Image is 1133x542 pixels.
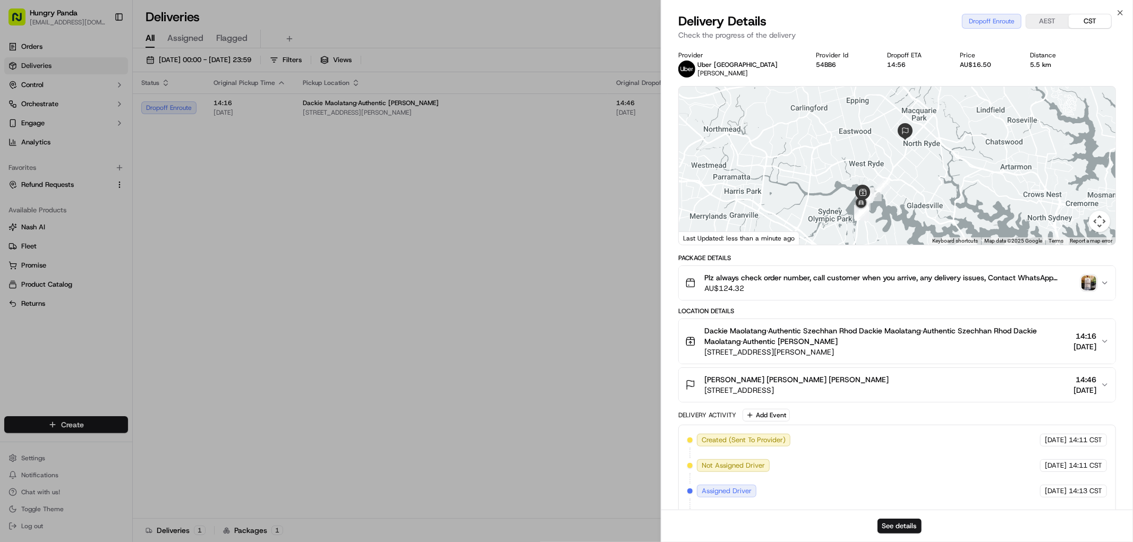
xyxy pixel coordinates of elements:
div: 14 [854,205,868,219]
div: 📗 [11,238,19,247]
span: Created (Sent To Provider) [702,435,786,445]
a: Powered byPylon [75,263,129,271]
a: 📗Knowledge Base [6,233,86,252]
button: CST [1069,14,1111,28]
span: API Documentation [100,237,171,248]
img: Asif Zaman Khan [11,183,28,200]
span: [PERSON_NAME] [697,69,748,78]
a: Report a map error [1070,238,1112,244]
div: Delivery Activity [678,411,736,419]
span: [STREET_ADDRESS][PERSON_NAME] [704,347,1069,357]
button: Start new chat [181,105,193,117]
div: Package Details [678,254,1116,262]
span: 14:16 [1074,331,1096,341]
button: Map camera controls [1089,211,1110,232]
button: See all [165,136,193,149]
a: Terms (opens in new tab) [1049,238,1063,244]
span: [STREET_ADDRESS] [704,385,889,395]
span: • [35,165,39,173]
span: Map data ©2025 Google [984,238,1042,244]
span: [DATE] [1045,486,1067,496]
span: 8月27日 [94,193,119,202]
div: 5.5 km [1030,61,1077,69]
span: Plz always check order number, call customer when you arrive, any delivery issues, Contact WhatsA... [704,272,1077,283]
span: [DATE] [1045,461,1067,470]
div: Dropoff ETA [887,51,943,59]
div: Distance [1030,51,1077,59]
div: Location Details [678,307,1116,315]
p: Uber [GEOGRAPHIC_DATA] [697,61,778,69]
img: Google [681,231,717,245]
button: Add Event [743,409,790,421]
img: uber-new-logo.jpeg [678,61,695,78]
span: Pylon [106,263,129,271]
img: 1727276513143-84d647e1-66c0-4f92-a045-3c9f9f5dfd92 [22,101,41,121]
a: 💻API Documentation [86,233,175,252]
span: [PERSON_NAME] [PERSON_NAME] [PERSON_NAME] [704,374,889,385]
div: 2 [868,187,882,201]
div: Price [960,51,1013,59]
div: 14:56 [887,61,943,69]
div: 💻 [90,238,98,247]
span: 14:13 CST [1069,486,1102,496]
button: [PERSON_NAME] [PERSON_NAME] [PERSON_NAME][STREET_ADDRESS]14:46[DATE] [679,368,1115,402]
span: [DATE] [1045,435,1067,445]
img: Nash [11,11,32,32]
a: Open this area in Google Maps (opens a new window) [681,231,717,245]
img: 1736555255976-a54dd68f-1ca7-489b-9aae-adbdc363a1c4 [21,194,30,202]
img: 1736555255976-a54dd68f-1ca7-489b-9aae-adbdc363a1c4 [11,101,30,121]
span: Knowledge Base [21,237,81,248]
span: 9月17日 [41,165,66,173]
span: • [88,193,92,202]
button: AEST [1026,14,1069,28]
div: Start new chat [48,101,174,112]
span: Not Assigned Driver [702,461,765,470]
div: Provider [678,51,799,59]
div: AU$16.50 [960,61,1013,69]
p: Welcome 👋 [11,42,193,59]
button: Dackie Maolatang·Authentic Szechhan Rhod Dackie Maolatang·Authentic Szechhan Rhod Dackie Maolatan... [679,319,1115,364]
p: Check the progress of the delivery [678,30,1116,40]
div: We're available if you need us! [48,112,146,121]
span: 14:11 CST [1069,461,1102,470]
span: Assigned Driver [702,486,752,496]
span: 14:11 CST [1069,435,1102,445]
div: 1 [876,178,890,192]
img: photo_proof_of_pickup image [1081,276,1096,290]
div: Last Updated: less than a minute ago [679,231,799,245]
span: Dackie Maolatang·Authentic Szechhan Rhod Dackie Maolatang·Authentic Szechhan Rhod Dackie Maolatan... [704,325,1069,347]
div: Past conversations [11,138,71,147]
button: Plz always check order number, call customer when you arrive, any delivery issues, Contact WhatsA... [679,266,1115,300]
span: [DATE] [1074,341,1096,352]
span: 14:46 [1074,374,1096,385]
span: Delivery Details [678,13,766,30]
button: Keyboard shortcuts [932,237,978,245]
div: Provider Id [816,51,870,59]
button: 54BB6 [816,61,837,69]
span: AU$124.32 [704,283,1077,294]
button: See details [878,519,922,534]
span: [PERSON_NAME] [33,193,86,202]
input: Got a question? Start typing here... [28,68,191,80]
span: [DATE] [1074,385,1096,395]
